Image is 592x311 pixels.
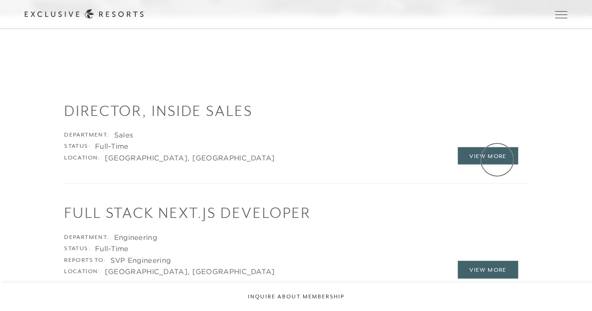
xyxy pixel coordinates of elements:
[95,244,129,253] div: Full-Time
[458,147,519,165] a: View More
[95,142,129,151] div: Full-Time
[64,142,90,151] div: Status:
[64,101,528,121] h1: Director, Inside Sales
[105,153,275,163] div: [GEOGRAPHIC_DATA], [GEOGRAPHIC_DATA]
[64,130,109,140] div: Department:
[458,261,519,279] a: View More
[555,11,567,18] button: Open navigation
[105,267,275,276] div: [GEOGRAPHIC_DATA], [GEOGRAPHIC_DATA]
[64,267,100,276] div: Location:
[64,203,528,223] h1: Full Stack Next.js Developer
[110,256,171,265] div: SVP Engineering
[64,153,100,163] div: Location:
[64,256,105,265] div: Reports to:
[64,244,90,253] div: Status:
[114,233,157,242] div: Engineering
[114,130,133,140] div: Sales
[64,233,109,242] div: Department:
